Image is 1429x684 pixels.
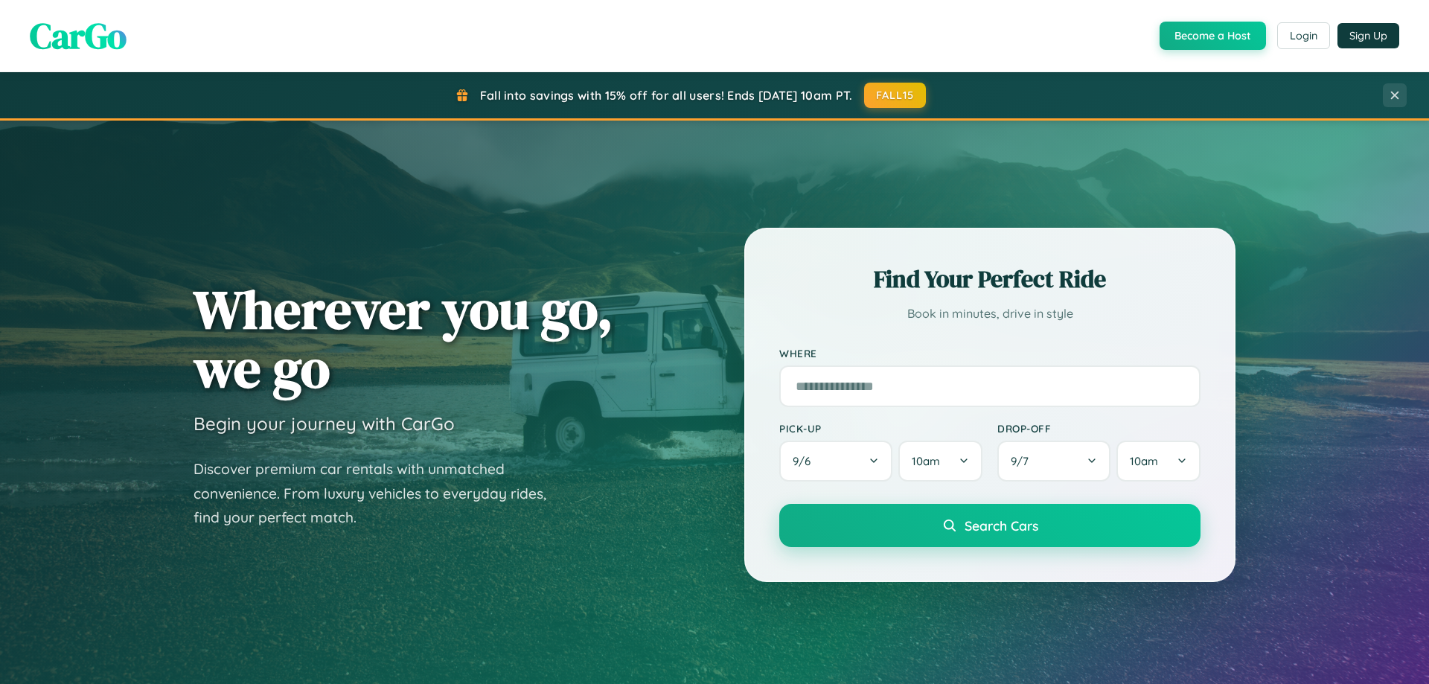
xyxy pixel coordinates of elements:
[779,347,1201,359] label: Where
[779,263,1201,295] h2: Find Your Perfect Ride
[480,88,853,103] span: Fall into savings with 15% off for all users! Ends [DATE] 10am PT.
[898,441,982,482] button: 10am
[779,441,892,482] button: 9/6
[965,517,1038,534] span: Search Cars
[194,412,455,435] h3: Begin your journey with CarGo
[997,422,1201,435] label: Drop-off
[779,303,1201,325] p: Book in minutes, drive in style
[30,11,127,60] span: CarGo
[1011,454,1036,468] span: 9 / 7
[912,454,940,468] span: 10am
[194,457,566,530] p: Discover premium car rentals with unmatched convenience. From luxury vehicles to everyday rides, ...
[793,454,818,468] span: 9 / 6
[1337,23,1399,48] button: Sign Up
[1277,22,1330,49] button: Login
[864,83,927,108] button: FALL15
[1116,441,1201,482] button: 10am
[194,280,613,397] h1: Wherever you go, we go
[779,422,982,435] label: Pick-up
[1160,22,1266,50] button: Become a Host
[1130,454,1158,468] span: 10am
[997,441,1110,482] button: 9/7
[779,504,1201,547] button: Search Cars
